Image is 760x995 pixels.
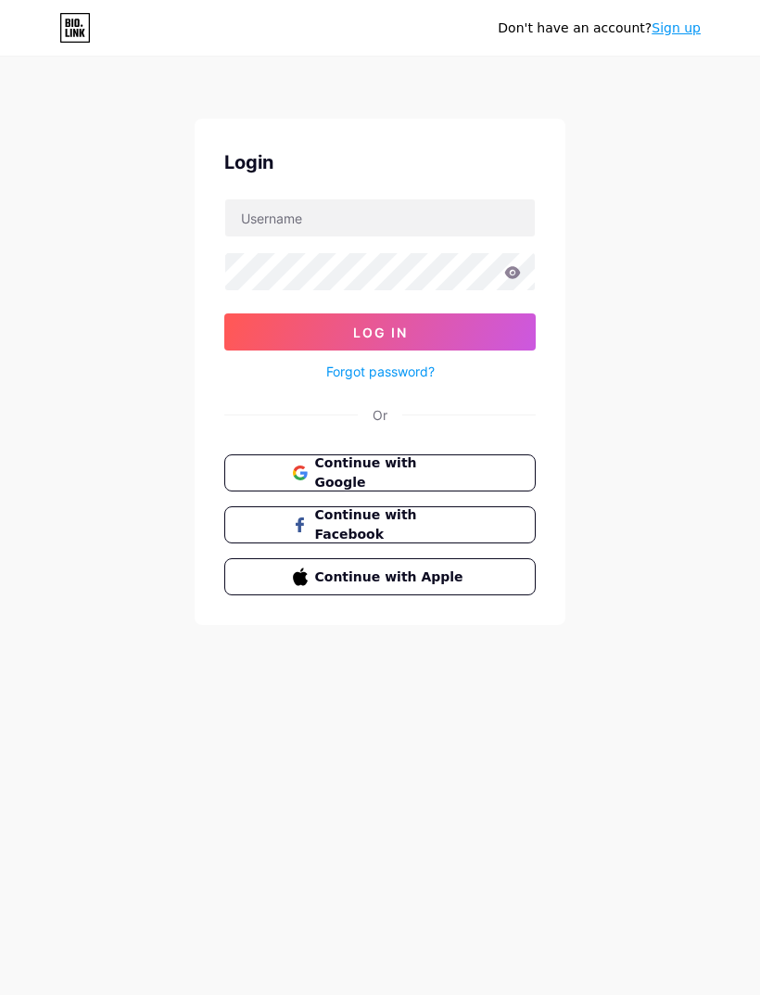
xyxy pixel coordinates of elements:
[224,313,536,351] button: Log In
[373,405,387,425] div: Or
[224,454,536,491] button: Continue with Google
[224,148,536,176] div: Login
[315,505,468,544] span: Continue with Facebook
[353,325,408,340] span: Log In
[224,506,536,543] button: Continue with Facebook
[315,453,468,492] span: Continue with Google
[652,20,701,35] a: Sign up
[225,199,535,236] input: Username
[315,568,468,587] span: Continue with Apple
[326,362,435,381] a: Forgot password?
[224,558,536,595] button: Continue with Apple
[498,19,701,38] div: Don't have an account?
